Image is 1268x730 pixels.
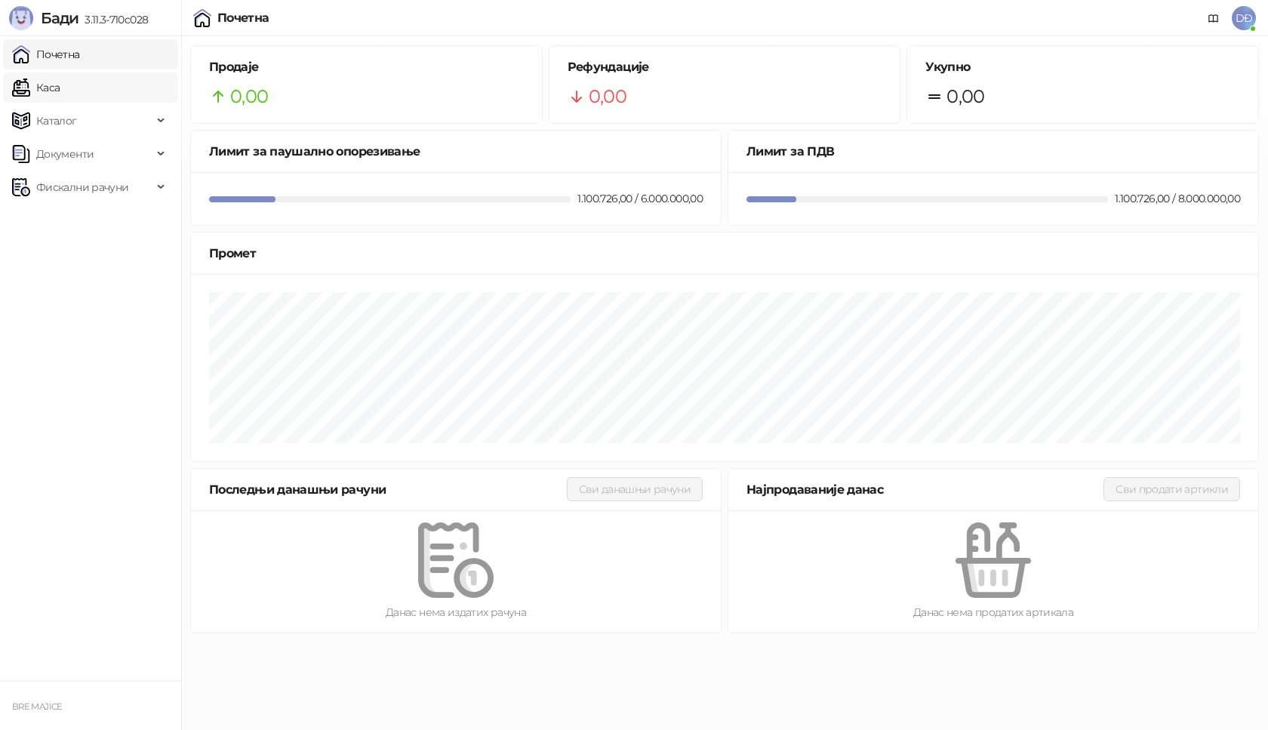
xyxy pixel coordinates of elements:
div: Лимит за паушално опорезивање [209,142,703,161]
div: 1.100.726,00 / 6.000.000,00 [574,190,706,207]
div: Лимит за ПДВ [746,142,1240,161]
a: Каса [12,72,60,103]
span: 3.11.3-710c028 [78,13,148,26]
div: Данас нема продатих артикала [752,604,1234,621]
span: Каталог [36,106,77,136]
span: 0,00 [230,82,268,111]
h5: Укупно [925,58,1240,76]
div: Почетна [217,12,269,24]
img: Logo [9,6,33,30]
button: Сви данашњи рачуни [567,477,703,501]
span: Фискални рачуни [36,172,128,202]
a: Документација [1202,6,1226,30]
h5: Рефундације [568,58,882,76]
span: Документи [36,139,94,169]
small: BRE MAJICE [12,701,63,712]
span: DĐ [1232,6,1256,30]
span: Бади [41,9,78,27]
div: Промет [209,244,1240,263]
div: Најпродаваније данас [746,480,1103,499]
a: Почетна [12,39,80,69]
div: Последњи данашњи рачуни [209,480,567,499]
h5: Продаје [209,58,524,76]
span: 0,00 [589,82,626,111]
div: 1.100.726,00 / 8.000.000,00 [1112,190,1243,207]
span: 0,00 [946,82,984,111]
button: Сви продати артикли [1103,477,1240,501]
div: Данас нема издатих рачуна [215,604,697,621]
